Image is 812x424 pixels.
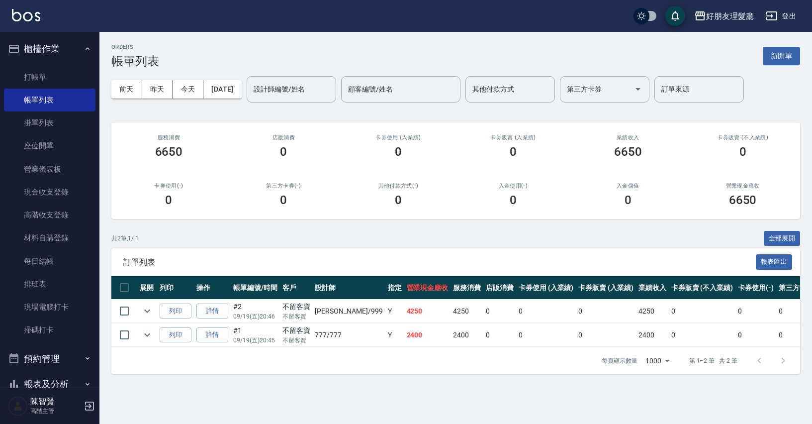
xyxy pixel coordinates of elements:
[735,323,776,347] td: 0
[312,323,385,347] td: 777 /777
[155,145,183,159] h3: 6650
[762,7,800,25] button: 登出
[764,231,801,246] button: 全部展開
[690,6,758,26] button: 好朋友理髮廳
[282,302,310,312] div: 不留客資
[123,134,214,141] h3: 服務消費
[636,276,669,300] th: 業績收入
[111,44,159,50] h2: ORDERS
[510,145,517,159] h3: 0
[233,312,277,321] p: 09/19 (五) 20:46
[641,347,673,374] div: 1000
[4,134,95,157] a: 座位開單
[735,300,776,323] td: 0
[353,134,444,141] h2: 卡券使用 (入業績)
[280,145,287,159] h3: 0
[669,300,735,323] td: 0
[763,47,800,65] button: 新開單
[582,134,673,141] h2: 業績收入
[395,145,402,159] h3: 0
[157,276,194,300] th: 列印
[280,276,313,300] th: 客戶
[385,276,404,300] th: 指定
[729,193,757,207] h3: 6650
[4,296,95,318] a: 現場電腦打卡
[404,300,451,323] td: 4250
[123,183,214,189] h2: 卡券使用(-)
[516,276,576,300] th: 卡券使用 (入業績)
[111,234,139,243] p: 共 2 筆, 1 / 1
[483,323,516,347] td: 0
[636,300,669,323] td: 4250
[404,276,451,300] th: 營業現金應收
[203,80,241,99] button: [DATE]
[8,396,28,416] img: Person
[4,250,95,273] a: 每日結帳
[385,323,404,347] td: Y
[756,254,793,270] button: 報表匯出
[137,276,157,300] th: 展開
[280,193,287,207] h3: 0
[4,36,95,62] button: 櫃檯作業
[196,304,228,319] a: 詳情
[735,276,776,300] th: 卡券使用(-)
[194,276,231,300] th: 操作
[312,276,385,300] th: 設計師
[4,226,95,249] a: 材料自購登錄
[282,336,310,345] p: 不留客資
[576,276,636,300] th: 卡券販賣 (入業績)
[582,183,673,189] h2: 入金儲值
[385,300,404,323] td: Y
[4,273,95,296] a: 排班表
[467,183,558,189] h2: 入金使用(-)
[238,183,329,189] h2: 第三方卡券(-)
[160,327,191,343] button: 列印
[233,336,277,345] p: 09/19 (五) 20:45
[483,276,516,300] th: 店販消費
[625,193,632,207] h3: 0
[576,323,636,347] td: 0
[142,80,173,99] button: 昨天
[30,397,81,407] h5: 陳智賢
[483,300,516,323] td: 0
[196,327,228,343] a: 詳情
[739,145,746,159] h3: 0
[4,89,95,111] a: 帳單列表
[140,304,155,318] button: expand row
[231,276,280,300] th: 帳單編號/時間
[165,193,172,207] h3: 0
[238,134,329,141] h2: 店販消費
[4,66,95,89] a: 打帳單
[4,181,95,204] a: 現金收支登錄
[231,323,280,347] td: #1
[697,134,788,141] h2: 卡券販賣 (不入業績)
[4,346,95,372] button: 預約管理
[282,312,310,321] p: 不留客資
[669,323,735,347] td: 0
[467,134,558,141] h2: 卡券販賣 (入業績)
[630,81,646,97] button: Open
[4,318,95,341] a: 掃碼打卡
[395,193,402,207] h3: 0
[689,356,737,365] p: 第 1–2 筆 共 2 筆
[111,54,159,68] h3: 帳單列表
[763,51,800,60] a: 新開單
[4,158,95,181] a: 營業儀表板
[636,323,669,347] td: 2400
[516,323,576,347] td: 0
[451,300,483,323] td: 4250
[111,80,142,99] button: 前天
[282,325,310,336] div: 不留客資
[140,327,155,342] button: expand row
[451,323,483,347] td: 2400
[353,183,444,189] h2: 其他付款方式(-)
[669,276,735,300] th: 卡券販賣 (不入業績)
[756,257,793,266] a: 報表匯出
[510,193,517,207] h3: 0
[123,257,756,267] span: 訂單列表
[614,145,642,159] h3: 6650
[4,371,95,397] button: 報表及分析
[516,300,576,323] td: 0
[312,300,385,323] td: [PERSON_NAME] /999
[4,111,95,134] a: 掛單列表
